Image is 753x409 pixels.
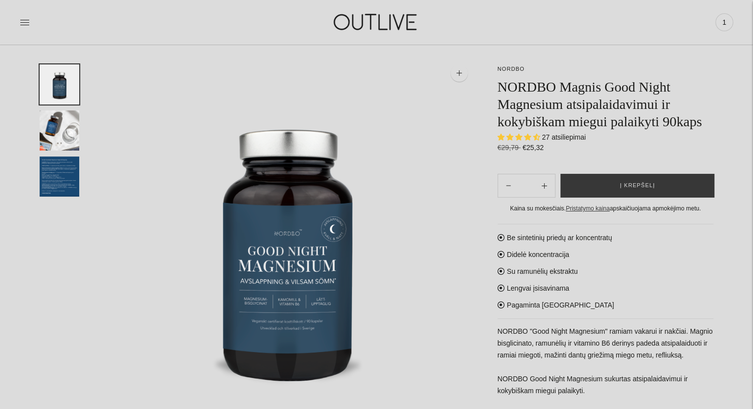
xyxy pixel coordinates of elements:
[40,64,79,104] button: Translation missing: en.general.accessibility.image_thumbail
[498,78,713,130] h1: NORDBO Magnis Good Night Magnesium atsipalaidavimui ir kokybiškam miegui palaikyti 90kaps
[534,174,555,198] button: Subtract product quantity
[717,15,731,29] span: 1
[40,156,79,197] button: Translation missing: en.general.accessibility.image_thumbail
[498,133,542,141] span: 4.67 stars
[498,174,519,198] button: Add product quantity
[620,181,655,191] span: Į krepšelį
[566,205,610,212] a: Pristatymo kaina
[498,204,713,214] div: Kaina su mokesčiais. apskaičiuojama apmokėjimo metu.
[498,66,525,72] a: NORDBO
[522,144,544,152] span: €25,32
[314,5,438,39] img: OUTLIVE
[519,179,534,193] input: Product quantity
[498,144,521,152] s: €29,79
[498,326,713,397] p: NORDBO "Good Night Magnesium" ramiam vakarui ir nakčiai. Magnio bisglicinato, ramunėlių ir vitami...
[715,11,733,33] a: 1
[40,110,79,151] button: Translation missing: en.general.accessibility.image_thumbail
[542,133,586,141] span: 27 atsiliepimai
[560,174,714,198] button: Į krepšelį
